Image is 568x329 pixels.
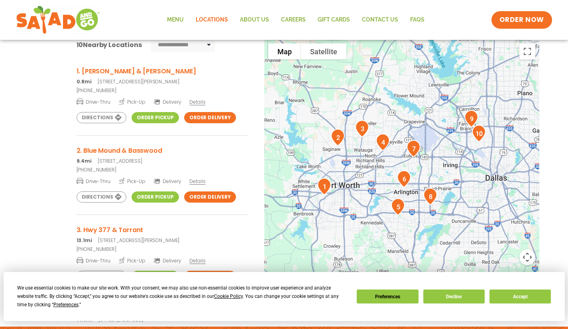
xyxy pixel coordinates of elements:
nav: Menu [161,11,430,29]
div: 1 [314,175,334,198]
a: Drive-Thru Pick-Up Delivery Details [77,254,248,264]
a: [PHONE_NUMBER] [77,246,248,253]
span: Drive-Thru [77,256,110,264]
button: Show street map [268,43,301,59]
a: Order Pickup [132,112,179,123]
span: Details [189,178,205,185]
a: Order Delivery [184,112,236,123]
p: [STREET_ADDRESS][PERSON_NAME] [77,237,248,244]
span: Cookie Policy [214,294,243,299]
img: new-SAG-logo-768×292 [16,4,100,36]
button: Show satellite imagery [301,43,346,59]
div: 4 [373,130,393,154]
span: Details [189,257,205,264]
span: Pick-Up [119,98,145,106]
a: GIFT CARDS [312,11,356,29]
button: Preferences [357,290,418,303]
span: Drive-Thru [77,98,110,106]
span: Preferences [53,302,79,307]
a: 1. [PERSON_NAME] & [PERSON_NAME] 0.8mi[STREET_ADDRESS][PERSON_NAME] [77,66,248,85]
span: Pick-Up [119,177,145,185]
div: 10 [469,122,489,145]
span: 10 [77,40,83,49]
a: 2. Blue Mound & Basswood 9.4mi[STREET_ADDRESS] [77,146,248,165]
div: 2 [328,126,348,149]
div: 3 [352,117,372,140]
a: Order Delivery [184,191,236,203]
button: Map camera controls [519,249,535,265]
a: Order Pickup [132,191,179,203]
a: Careers [275,11,312,29]
a: Directions [77,112,126,123]
strong: 0.8mi [77,78,92,85]
a: ORDER NOW [491,11,552,29]
h3: 3. Hwy 377 & Tarrant [77,225,248,235]
button: Accept [489,290,551,303]
a: Drive-Thru Pick-Up Delivery Details [77,96,248,106]
a: Menu [161,11,190,29]
div: 9 [461,107,482,130]
span: Delivery [153,99,181,106]
span: Drive-Thru [77,177,110,185]
div: 5 [388,195,408,219]
div: We use essential cookies to make our site work. With your consent, we may also use non-essential ... [17,284,347,309]
div: 7 [403,137,424,160]
a: Directions [77,271,126,282]
span: Pick-Up [119,256,145,264]
span: Details [189,99,205,105]
a: Order Pickup [132,271,179,282]
div: Cookie Consent Prompt [4,272,565,321]
h3: 2. Blue Mound & Basswood [77,146,248,156]
strong: 9.4mi [77,158,92,164]
a: Drive-Thru Pick-Up Delivery Details [77,175,248,185]
a: [PHONE_NUMBER] [77,166,248,173]
span: ORDER NOW [499,15,544,25]
a: Directions [77,191,126,203]
a: Locations [190,11,234,29]
h3: 1. [PERSON_NAME] & [PERSON_NAME] [77,66,248,76]
p: [STREET_ADDRESS][PERSON_NAME] [77,78,248,85]
button: Decline [423,290,485,303]
span: Delivery [153,178,181,185]
span: Delivery [153,257,181,264]
div: Nearby Locations [77,40,142,50]
button: Toggle fullscreen view [519,43,535,59]
a: FAQs [404,11,430,29]
a: Contact Us [356,11,404,29]
div: 6 [394,167,414,191]
a: About Us [234,11,275,29]
a: [PHONE_NUMBER] [77,87,248,94]
p: [STREET_ADDRESS] [77,158,248,165]
a: 3. Hwy 377 & Tarrant 13.1mi[STREET_ADDRESS][PERSON_NAME] [77,225,248,244]
strong: 14.1mi [77,316,92,323]
a: Order Delivery [184,271,236,282]
strong: 13.1mi [77,237,92,244]
div: 8 [420,185,440,208]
